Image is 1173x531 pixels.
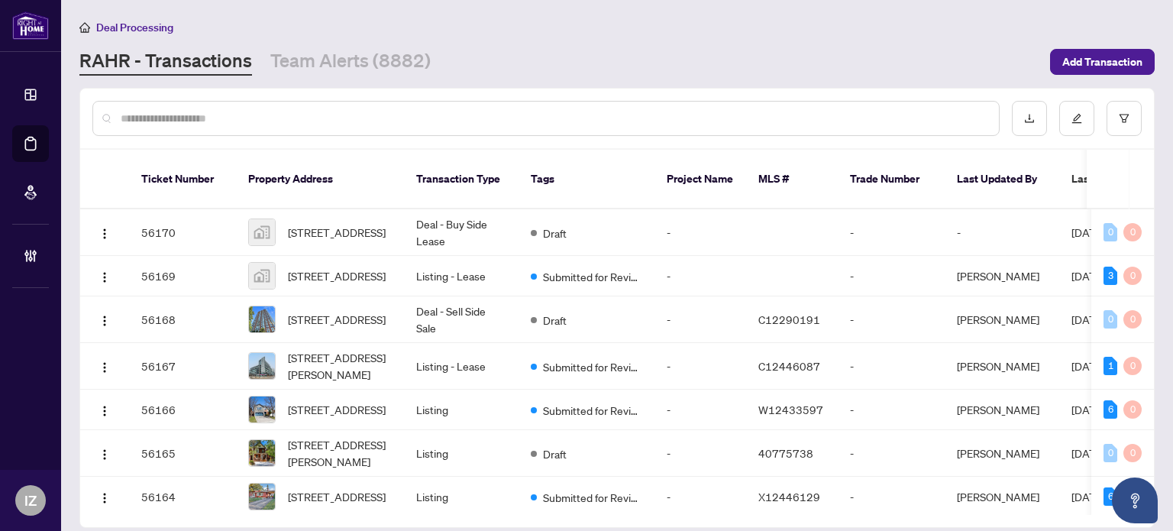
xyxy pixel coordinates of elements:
img: Logo [99,405,111,417]
td: - [654,256,746,296]
button: Logo [92,220,117,244]
span: edit [1071,113,1082,124]
td: Listing - Lease [404,343,519,390]
th: Trade Number [838,150,945,209]
td: 56165 [129,430,236,477]
td: [PERSON_NAME] [945,296,1059,343]
td: - [838,343,945,390]
span: Deal Processing [96,21,173,34]
span: Draft [543,312,567,329]
img: thumbnail-img [249,306,275,332]
div: 0 [1123,400,1142,419]
img: Logo [99,448,111,461]
div: 1 [1104,357,1117,375]
img: thumbnail-img [249,219,275,245]
div: 0 [1104,444,1117,462]
div: 0 [1123,267,1142,285]
td: 56166 [129,390,236,430]
th: Tags [519,150,654,209]
th: MLS # [746,150,838,209]
button: Logo [92,441,117,465]
button: Logo [92,307,117,332]
td: [PERSON_NAME] [945,256,1059,296]
button: filter [1107,101,1142,136]
td: [PERSON_NAME] [945,430,1059,477]
button: edit [1059,101,1094,136]
th: Property Address [236,150,404,209]
td: - [654,343,746,390]
span: X12446129 [758,490,820,503]
td: [PERSON_NAME] [945,477,1059,517]
div: 0 [1123,444,1142,462]
td: - [654,390,746,430]
div: 6 [1104,487,1117,506]
button: Logo [92,264,117,288]
td: [PERSON_NAME] [945,390,1059,430]
span: [STREET_ADDRESS] [288,488,386,505]
img: Logo [99,228,111,240]
th: Ticket Number [129,150,236,209]
td: 56167 [129,343,236,390]
img: thumbnail-img [249,397,275,423]
td: - [654,296,746,343]
div: 6 [1104,400,1117,419]
span: [DATE] [1071,446,1105,460]
span: [STREET_ADDRESS] [288,267,386,284]
td: - [654,209,746,256]
img: logo [12,11,49,40]
span: [STREET_ADDRESS] [288,311,386,328]
img: Logo [99,271,111,283]
td: - [838,209,945,256]
button: Logo [92,484,117,509]
td: [PERSON_NAME] [945,343,1059,390]
td: - [654,477,746,517]
div: 0 [1104,310,1117,329]
td: Deal - Buy Side Lease [404,209,519,256]
td: - [838,296,945,343]
span: home [79,22,90,33]
button: Open asap [1112,478,1158,523]
span: [DATE] [1071,225,1105,239]
span: Submitted for Review [543,489,642,506]
span: filter [1119,113,1129,124]
span: Submitted for Review [543,358,642,375]
td: Listing [404,477,519,517]
span: IZ [24,490,37,511]
td: - [838,430,945,477]
span: [STREET_ADDRESS] [288,401,386,418]
span: Draft [543,445,567,462]
td: - [838,477,945,517]
div: 0 [1123,223,1142,241]
td: 56164 [129,477,236,517]
span: W12433597 [758,403,823,416]
td: - [838,256,945,296]
span: [DATE] [1071,312,1105,326]
span: Draft [543,225,567,241]
span: [STREET_ADDRESS] [288,224,386,241]
span: Submitted for Review [543,402,642,419]
td: - [654,430,746,477]
span: [DATE] [1071,359,1105,373]
td: 56169 [129,256,236,296]
span: Add Transaction [1062,50,1142,74]
td: - [945,209,1059,256]
img: thumbnail-img [249,484,275,510]
span: Last Modified Date [1071,170,1165,187]
td: - [838,390,945,430]
span: [DATE] [1071,403,1105,416]
th: Project Name [654,150,746,209]
a: RAHR - Transactions [79,48,252,76]
img: Logo [99,361,111,374]
img: thumbnail-img [249,440,275,466]
td: Deal - Sell Side Sale [404,296,519,343]
td: 56168 [129,296,236,343]
div: 0 [1123,310,1142,329]
span: download [1024,113,1035,124]
div: 0 [1104,223,1117,241]
button: Add Transaction [1050,49,1155,75]
img: thumbnail-img [249,353,275,379]
span: [DATE] [1071,490,1105,503]
span: [STREET_ADDRESS][PERSON_NAME] [288,436,392,470]
span: C12290191 [758,312,820,326]
img: thumbnail-img [249,263,275,289]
